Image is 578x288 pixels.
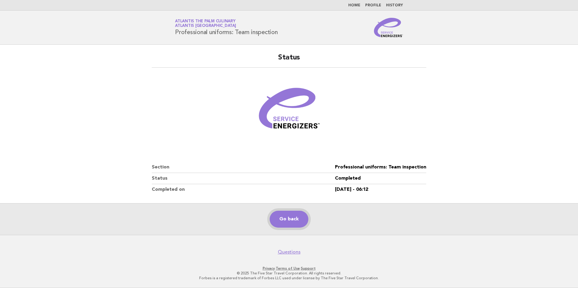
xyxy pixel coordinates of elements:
p: © 2025 The Five Star Travel Corporation. All rights reserved. [104,271,474,276]
h2: Status [152,53,426,68]
img: Service Energizers [374,18,403,37]
dt: Section [152,162,335,173]
a: Atlantis The Palm CulinaryAtlantis [GEOGRAPHIC_DATA] [175,19,236,28]
a: Questions [278,249,300,255]
a: Privacy [263,266,275,270]
a: Go back [270,211,308,228]
dd: Completed [335,173,426,184]
dt: Completed on [152,184,335,195]
p: · · [104,266,474,271]
a: Home [348,4,360,7]
img: Verified [253,75,325,147]
a: Profile [365,4,381,7]
p: Forbes is a registered trademark of Forbes LLC used under license by The Five Star Travel Corpora... [104,276,474,280]
a: History [386,4,403,7]
dd: [DATE] - 06:12 [335,184,426,195]
dd: Professional uniforms: Team inspection [335,162,426,173]
span: Atlantis [GEOGRAPHIC_DATA] [175,24,236,28]
a: Support [301,266,316,270]
a: Terms of Use [276,266,300,270]
h1: Professional uniforms: Team inspection [175,20,278,35]
dt: Status [152,173,335,184]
